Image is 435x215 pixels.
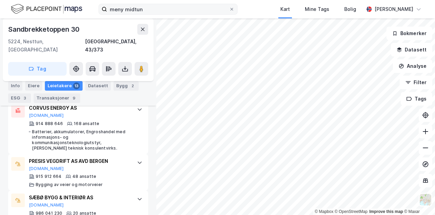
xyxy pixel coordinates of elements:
div: 915 912 664 [36,174,62,179]
button: Tags [401,92,432,106]
div: 914 888 646 [36,121,63,126]
button: [DOMAIN_NAME] [29,202,64,208]
div: Bygging av veier og motorveier [36,182,103,187]
div: Batterier, akkumulatorer, Engroshandel med informasjons- og kommunikasjonsteknologiutstyr, [PERSO... [32,129,130,151]
div: 2 [129,82,136,89]
div: Sandbrekketoppen 30 [8,24,81,35]
div: 9 [71,95,77,102]
button: Bokmerker [386,27,432,40]
div: 168 ansatte [74,121,99,126]
a: OpenStreetMap [335,209,368,214]
div: CORVUS ENERGY AS [29,104,130,112]
iframe: Chat Widget [401,182,435,215]
div: PRESIS VEGDRIFT AS AVD BERGEN [29,157,130,165]
button: Datasett [391,43,432,57]
a: Improve this map [369,209,403,214]
div: Transaksjoner [34,93,80,103]
button: Tag [8,62,67,76]
div: 48 ansatte [72,174,96,179]
div: Info [8,81,22,91]
div: 5224, Nesttun, [GEOGRAPHIC_DATA] [8,37,85,54]
div: [GEOGRAPHIC_DATA], 43/373 [85,37,148,54]
div: Eiere [25,81,42,91]
img: logo.f888ab2527a4732fd821a326f86c7f29.svg [11,3,82,15]
div: Kontrollprogram for chat [401,182,435,215]
div: Mine Tags [305,5,329,13]
div: ESG [8,93,31,103]
div: SÆBØ BYGG & INTERIØR AS [29,194,130,202]
div: Bygg [114,81,139,91]
div: [PERSON_NAME] [375,5,413,13]
input: Søk på adresse, matrikkel, gårdeiere, leietakere eller personer [107,4,229,14]
a: Mapbox [315,209,333,214]
div: Leietakere [45,81,83,91]
div: Bolig [344,5,356,13]
div: 3 [21,95,28,102]
button: [DOMAIN_NAME] [29,166,64,171]
div: Datasett [85,81,111,91]
button: Filter [400,76,432,89]
button: [DOMAIN_NAME] [29,113,64,118]
div: Kart [280,5,290,13]
button: Analyse [393,59,432,73]
div: 13 [73,82,80,89]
